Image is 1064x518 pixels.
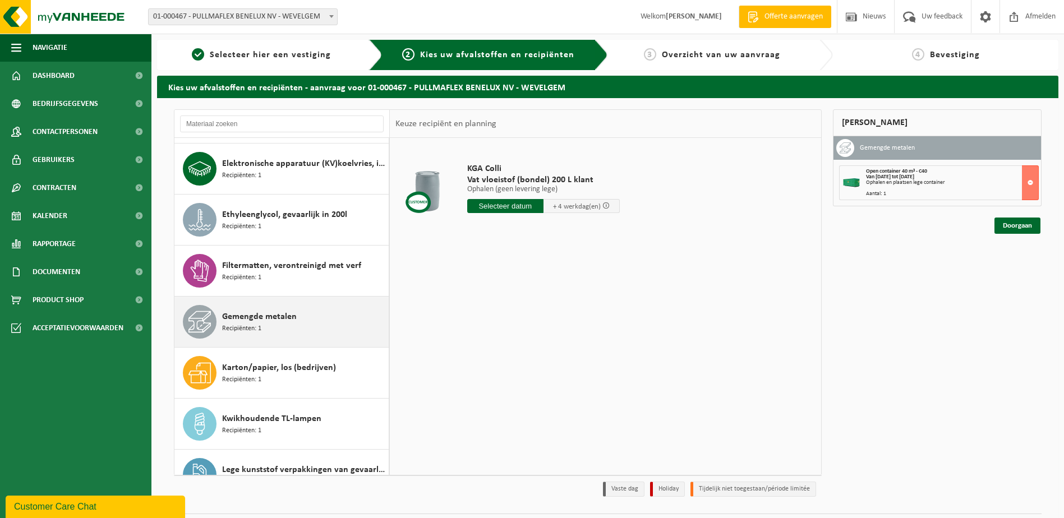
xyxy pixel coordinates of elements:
span: 1 [192,48,204,61]
span: 4 [912,48,924,61]
span: Vat vloeistof (bondel) 200 L klant [467,174,620,186]
span: Contactpersonen [33,118,98,146]
button: Ethyleenglycol, gevaarlijk in 200l Recipiënten: 1 [174,195,389,246]
span: Bedrijfsgegevens [33,90,98,118]
iframe: chat widget [6,493,187,518]
span: Ethyleenglycol, gevaarlijk in 200l [222,208,347,221]
input: Selecteer datum [467,199,543,213]
span: + 4 werkdag(en) [553,203,601,210]
span: Bevestiging [930,50,980,59]
button: Elektronische apparatuur (KV)koelvries, industrieel Recipiënten: 1 [174,144,389,195]
div: [PERSON_NAME] [833,109,1042,136]
button: Karton/papier, los (bedrijven) Recipiënten: 1 [174,348,389,399]
span: Karton/papier, los (bedrijven) [222,361,336,374]
li: Holiday [650,482,685,497]
div: Keuze recipiënt en planning [390,110,502,138]
p: Ophalen (geen levering lege) [467,186,620,193]
h3: Gemengde metalen [860,139,915,157]
div: Aantal: 1 [866,191,1038,197]
span: Documenten [33,258,80,286]
span: 2 [402,48,414,61]
button: Gemengde metalen Recipiënten: 1 [174,297,389,348]
span: Recipiënten: 1 [222,425,261,436]
h2: Kies uw afvalstoffen en recipiënten - aanvraag voor 01-000467 - PULLMAFLEX BENELUX NV - WEVELGEM [157,76,1058,98]
span: Contracten [33,174,76,202]
span: Recipiënten: 1 [222,323,261,334]
strong: Van [DATE] tot [DATE] [866,174,914,180]
span: Kies uw afvalstoffen en recipiënten [420,50,574,59]
span: Dashboard [33,62,75,90]
span: Offerte aanvragen [762,11,826,22]
input: Materiaal zoeken [180,115,384,132]
a: 1Selecteer hier een vestiging [163,48,360,62]
li: Vaste dag [603,482,644,497]
span: Navigatie [33,34,67,62]
span: Lege kunststof verpakkingen van gevaarlijke stoffen [222,463,386,477]
li: Tijdelijk niet toegestaan/période limitée [690,482,816,497]
a: Doorgaan [994,218,1040,234]
span: Product Shop [33,286,84,314]
span: KGA Colli [467,163,620,174]
div: Ophalen en plaatsen lege container [866,180,1038,186]
strong: [PERSON_NAME] [666,12,722,21]
span: Recipiënten: 1 [222,221,261,232]
span: 01-000467 - PULLMAFLEX BENELUX NV - WEVELGEM [148,8,338,25]
span: 3 [644,48,656,61]
span: Rapportage [33,230,76,258]
span: Open container 40 m³ - C40 [866,168,927,174]
a: Offerte aanvragen [739,6,831,28]
span: Recipiënten: 1 [222,170,261,181]
button: Filtermatten, verontreinigd met verf Recipiënten: 1 [174,246,389,297]
span: Elektronische apparatuur (KV)koelvries, industrieel [222,157,386,170]
span: Kwikhoudende TL-lampen [222,412,321,425]
button: Kwikhoudende TL-lampen Recipiënten: 1 [174,399,389,450]
span: Kalender [33,202,67,230]
span: Overzicht van uw aanvraag [662,50,780,59]
span: 01-000467 - PULLMAFLEX BENELUX NV - WEVELGEM [149,9,337,25]
span: Gemengde metalen [222,310,297,323]
span: Selecteer hier een vestiging [210,50,331,59]
span: Acceptatievoorwaarden [33,314,123,342]
button: Lege kunststof verpakkingen van gevaarlijke stoffen [174,450,389,501]
span: Gebruikers [33,146,75,174]
span: Recipiënten: 1 [222,374,261,385]
span: Recipiënten: 1 [222,272,261,283]
span: Filtermatten, verontreinigd met verf [222,259,361,272]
